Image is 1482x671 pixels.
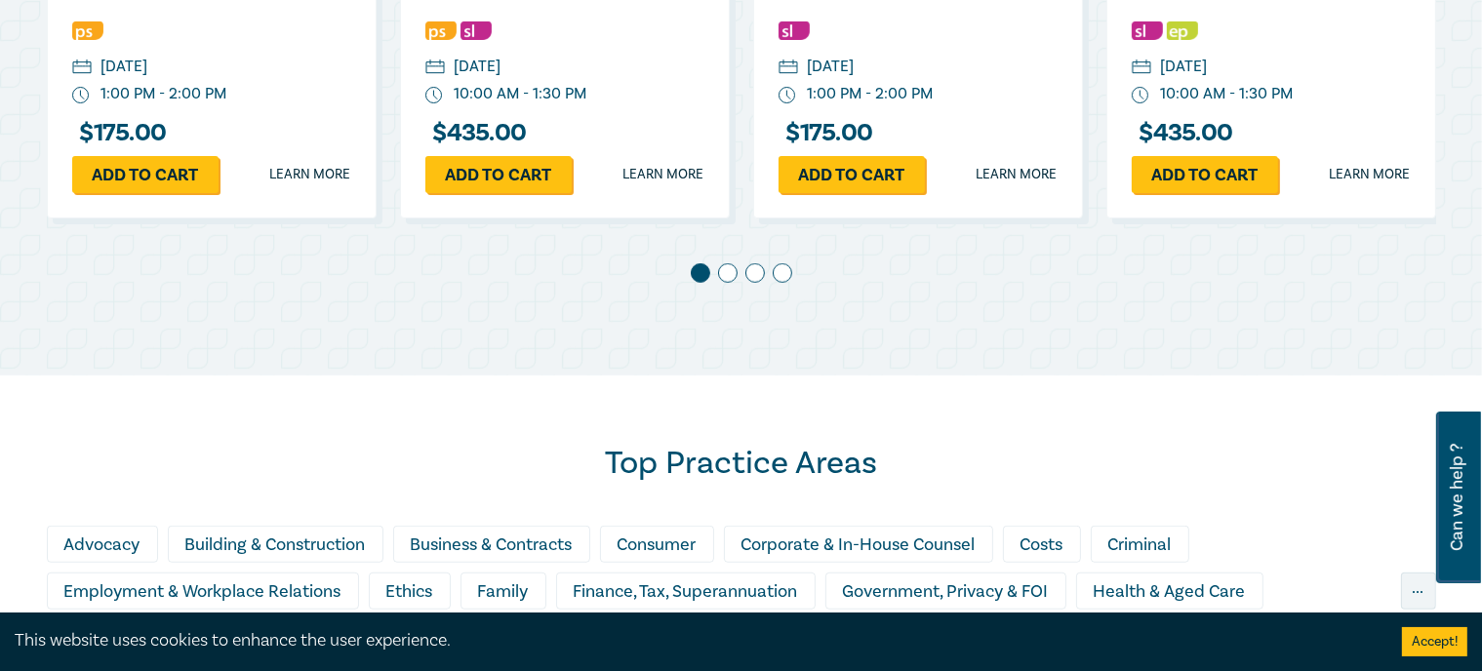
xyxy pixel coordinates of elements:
[47,572,359,610] div: Employment & Workplace Relations
[1167,21,1198,40] img: Ethics & Professional Responsibility
[425,156,572,193] a: Add to cart
[724,526,993,563] div: Corporate & In-House Counsel
[779,21,810,40] img: Substantive Law
[1076,572,1263,610] div: Health & Aged Care
[425,87,443,104] img: watch
[1401,572,1436,610] div: ...
[1132,120,1233,146] h3: $ 435.00
[425,21,457,40] img: Professional Skills
[425,120,527,146] h3: $ 435.00
[825,572,1066,610] div: Government, Privacy & FOI
[779,156,925,193] a: Add to cart
[47,444,1436,483] h2: Top Practice Areas
[72,156,219,193] a: Add to cart
[1132,59,1151,77] img: calendar
[808,56,855,78] div: [DATE]
[168,526,383,563] div: Building & Construction
[369,572,451,610] div: Ethics
[556,572,816,610] div: Finance, Tax, Superannuation
[270,165,351,184] a: Learn more
[1132,21,1163,40] img: Substantive Law
[101,83,227,105] div: 1:00 PM - 2:00 PM
[72,87,90,104] img: watch
[1091,526,1189,563] div: Criminal
[455,83,587,105] div: 10:00 AM - 1:30 PM
[72,59,92,77] img: calendar
[808,83,934,105] div: 1:00 PM - 2:00 PM
[393,526,590,563] div: Business & Contracts
[15,628,1373,653] div: This website uses cookies to enhance the user experience.
[461,572,546,610] div: Family
[779,59,798,77] img: calendar
[1132,156,1278,193] a: Add to cart
[101,56,148,78] div: [DATE]
[1402,627,1467,656] button: Accept cookies
[600,526,714,563] div: Consumer
[72,120,167,146] h3: $ 175.00
[1330,165,1411,184] a: Learn more
[425,59,445,77] img: calendar
[455,56,501,78] div: [DATE]
[1161,83,1294,105] div: 10:00 AM - 1:30 PM
[1448,423,1466,572] span: Can we help ?
[461,21,492,40] img: Substantive Law
[47,526,158,563] div: Advocacy
[779,120,873,146] h3: $ 175.00
[1161,56,1208,78] div: [DATE]
[1132,87,1149,104] img: watch
[1003,526,1081,563] div: Costs
[72,21,103,40] img: Professional Skills
[977,165,1058,184] a: Learn more
[623,165,704,184] a: Learn more
[779,87,796,104] img: watch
